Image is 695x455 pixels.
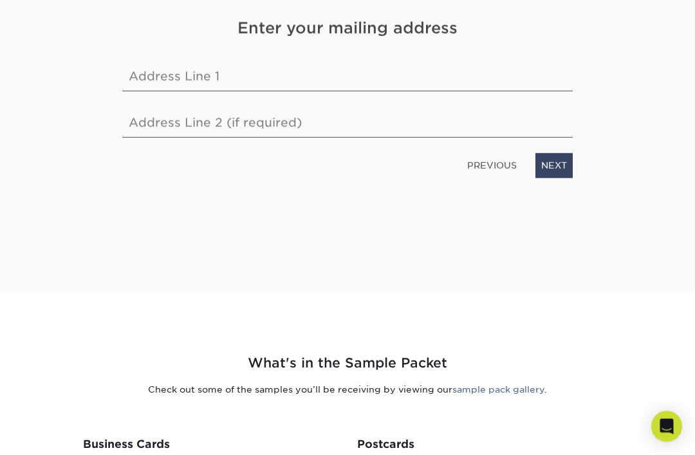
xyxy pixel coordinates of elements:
[357,438,612,451] h3: Postcards
[3,416,109,450] iframe: Google Customer Reviews
[122,17,573,41] h4: Enter your mailing address
[462,155,522,176] a: PREVIOUS
[83,438,338,451] h3: Business Cards
[10,384,685,396] p: Check out some of the samples you’ll be receiving by viewing our .
[651,411,682,442] div: Open Intercom Messenger
[10,354,685,374] h2: What's in the Sample Packet
[535,154,573,178] a: NEXT
[452,385,544,395] a: sample pack gallery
